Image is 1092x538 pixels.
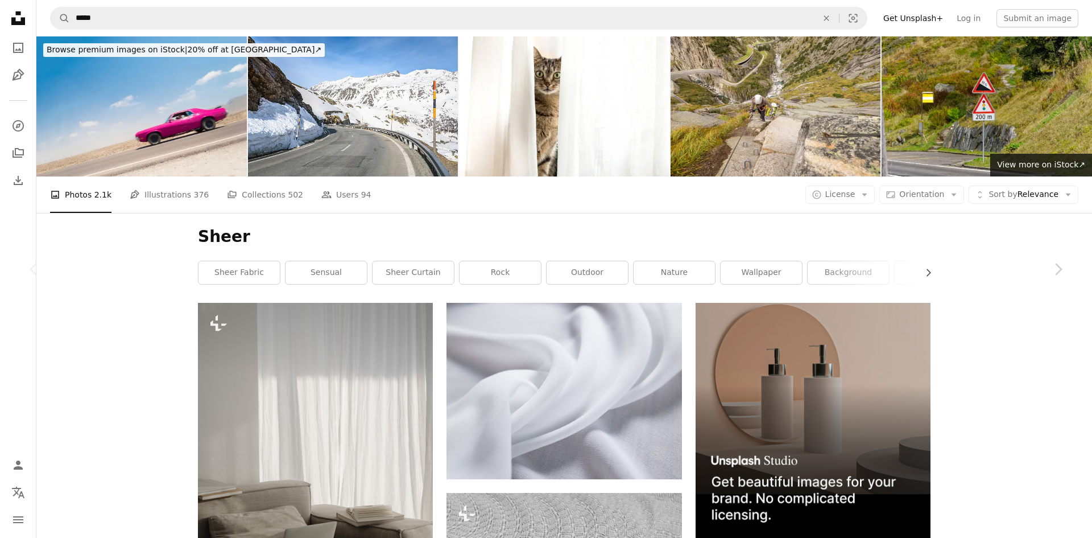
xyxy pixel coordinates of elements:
[7,508,30,531] button: Menu
[950,9,987,27] a: Log in
[194,188,209,201] span: 376
[7,169,30,192] a: Download History
[50,7,867,30] form: Find visuals sitewide
[47,45,187,54] span: Browse premium images on iStock |
[459,36,669,176] img: cat hiding between gap in white lucent curtain
[969,186,1078,204] button: Sort byRelevance
[361,188,371,201] span: 94
[198,261,280,284] a: sheer fabric
[7,36,30,59] a: Photos
[805,186,875,204] button: License
[130,176,209,213] a: Illustrations 376
[198,227,930,247] h1: Sheer
[288,188,303,201] span: 502
[839,7,867,29] button: Visual search
[634,261,715,284] a: nature
[814,7,839,29] button: Clear
[879,186,964,204] button: Orientation
[988,190,1017,199] span: Sort by
[286,261,367,284] a: sensual
[47,45,321,54] span: 20% off at [GEOGRAPHIC_DATA] ↗
[446,386,681,396] a: a close up view of a white fabric
[696,303,930,538] img: file-1715714113747-b8b0561c490eimage
[7,64,30,87] a: Illustrations
[446,303,681,479] img: a close up view of a white fabric
[7,142,30,165] a: Collections
[7,481,30,504] button: Language
[876,9,950,27] a: Get Unsplash+
[373,261,454,284] a: sheer curtain
[721,261,802,284] a: wallpaper
[460,261,541,284] a: rock
[990,154,1092,176] a: View more on iStock↗
[547,261,628,284] a: outdoor
[1024,215,1092,324] a: Next
[882,36,1092,176] img: Bus station of Swiss Post bus with road sings in the Swiss Alps.
[7,114,30,137] a: Explore
[198,474,433,484] a: a laptop computer sitting on top of a couch
[997,160,1085,169] span: View more on iStock ↗
[895,261,976,284] a: black
[51,7,70,29] button: Search Unsplash
[227,176,303,213] a: Collections 502
[7,454,30,477] a: Log in / Sign up
[988,189,1058,200] span: Relevance
[808,261,889,284] a: background
[36,36,332,64] a: Browse premium images on iStock|20% off at [GEOGRAPHIC_DATA]↗
[918,261,930,284] button: scroll list to the right
[671,36,881,176] img: Climbers Ascending a Steep Rock Face in Scenic Gorge
[996,9,1078,27] button: Submit an image
[321,176,371,213] a: Users 94
[248,36,458,176] img: Bernina Pass on a sunny early spring day
[36,36,247,176] img: Classic car on the road
[825,190,855,199] span: License
[899,190,944,199] span: Orientation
